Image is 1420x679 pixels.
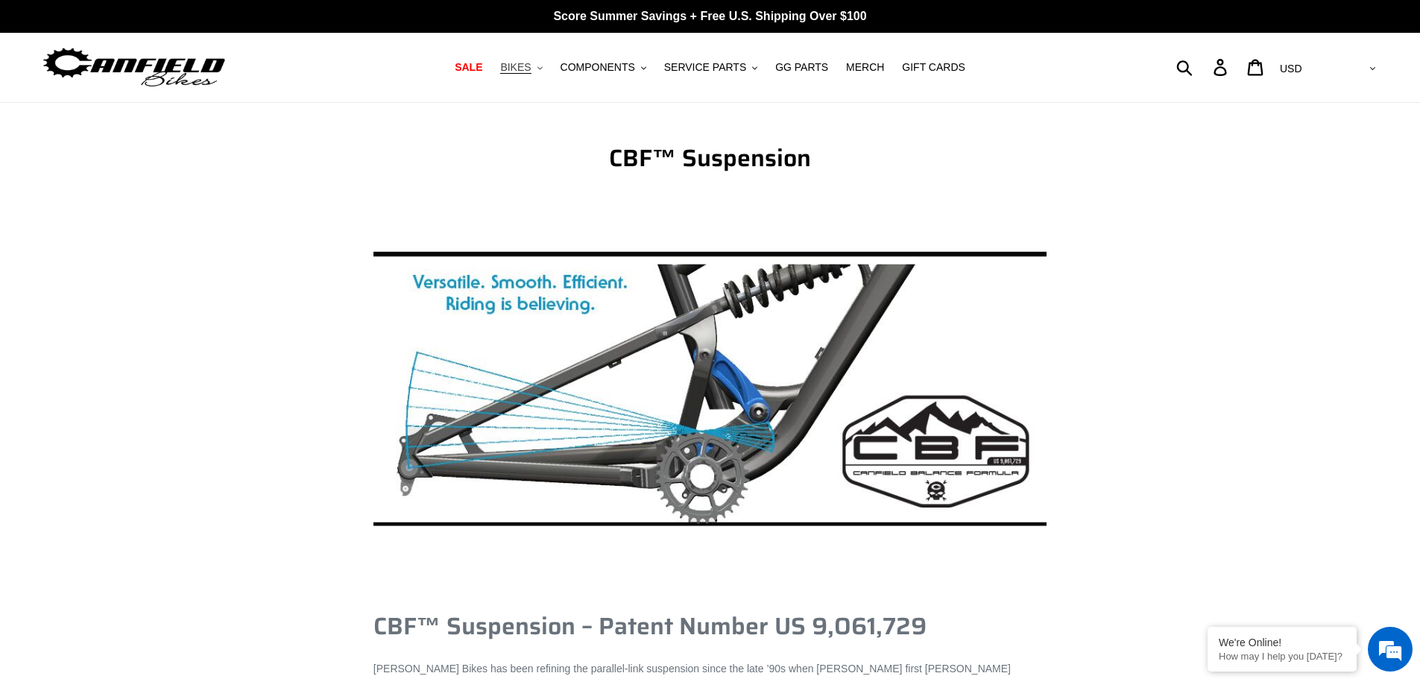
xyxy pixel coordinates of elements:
a: SALE [447,57,490,78]
p: How may I help you today? [1219,651,1345,662]
span: MERCH [846,61,884,74]
img: Canfield Bikes [41,44,227,91]
a: MERCH [839,57,892,78]
span: COMPONENTS [561,61,635,74]
span: SERVICE PARTS [664,61,746,74]
button: COMPONENTS [553,57,654,78]
span: GIFT CARDS [902,61,965,74]
a: GG PARTS [768,57,836,78]
a: GIFT CARDS [894,57,973,78]
h1: CBF™ Suspension – Patent Number US 9,O61,729 [373,612,1047,640]
button: BIKES [493,57,549,78]
button: SERVICE PARTS [657,57,765,78]
input: Search [1184,51,1222,83]
div: We're Online! [1219,637,1345,648]
span: SALE [455,61,482,74]
h1: CBF™ Suspension [373,144,1047,172]
span: GG PARTS [775,61,828,74]
span: BIKES [500,61,531,74]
